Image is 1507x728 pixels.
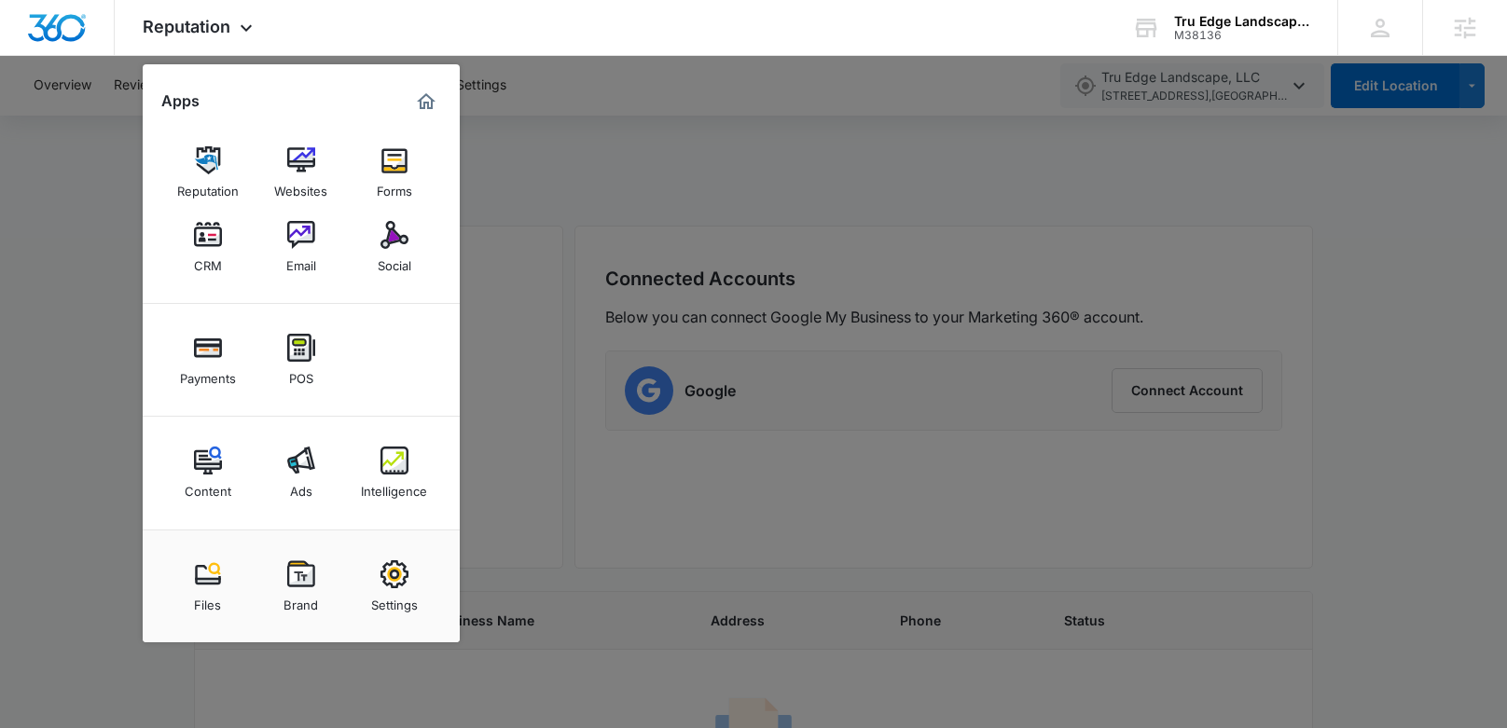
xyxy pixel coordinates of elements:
a: Social [359,212,430,282]
a: Content [173,437,243,508]
a: Files [173,551,243,622]
div: Settings [371,588,418,612]
a: Websites [266,137,337,208]
div: Reputation [177,174,239,199]
a: Settings [359,551,430,622]
a: Ads [266,437,337,508]
a: Forms [359,137,430,208]
div: Brand [283,588,318,612]
div: Social [378,249,411,273]
a: Intelligence [359,437,430,508]
div: Intelligence [361,474,427,499]
div: POS [289,362,313,386]
a: Email [266,212,337,282]
a: Payments [173,324,243,395]
a: CRM [173,212,243,282]
a: Reputation [173,137,243,208]
div: CRM [194,249,222,273]
span: Reputation [143,17,230,36]
a: POS [266,324,337,395]
div: Files [194,588,221,612]
div: Payments [180,362,236,386]
a: Brand [266,551,337,622]
div: Ads [290,474,312,499]
a: Marketing 360® Dashboard [411,87,441,117]
div: Websites [274,174,327,199]
div: account id [1174,29,1310,42]
div: Content [185,474,231,499]
div: account name [1174,14,1310,29]
h2: Apps [161,92,200,110]
div: Forms [377,174,412,199]
div: Email [286,249,316,273]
